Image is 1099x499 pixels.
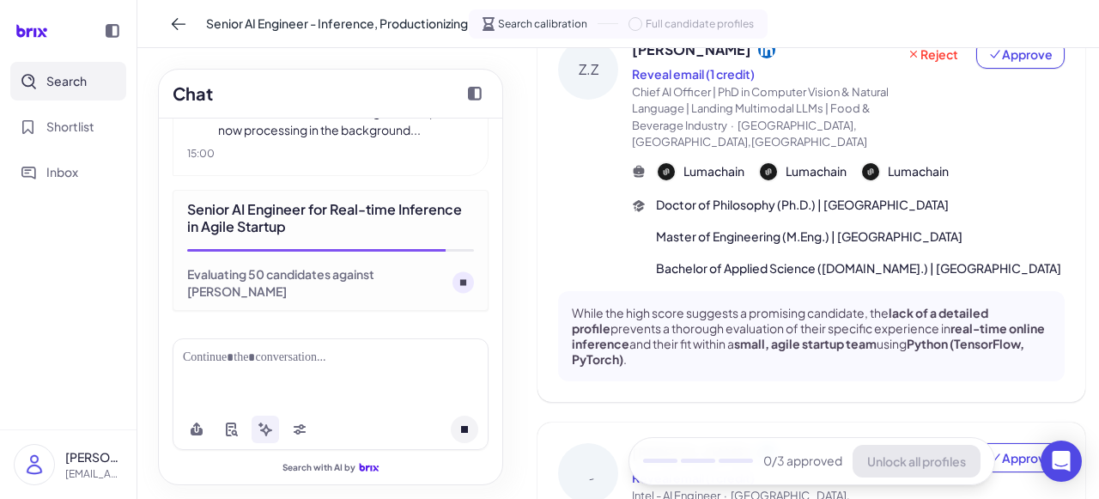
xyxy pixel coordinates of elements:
button: Approve [976,40,1065,69]
h2: Chat [173,81,213,106]
span: Search with AI by [282,462,355,473]
span: Full candidate profiles [646,16,754,32]
span: [PERSON_NAME] [632,443,751,464]
span: Inbox [46,163,78,181]
button: Search [10,62,126,100]
div: 15:00 [187,146,474,161]
span: [PERSON_NAME] [632,40,751,60]
button: Reveal email (1 credit) [632,469,755,487]
span: Search [46,72,87,90]
div: Open Intercom Messenger [1041,441,1082,482]
span: Master of Engineering (M.Eng.) | [GEOGRAPHIC_DATA] [656,228,962,246]
span: Lumachain [888,162,949,180]
p: [EMAIL_ADDRESS][DOMAIN_NAME] [65,466,123,482]
span: Approve [988,449,1053,466]
div: Evaluating 50 candidates against [PERSON_NAME] [187,265,446,300]
strong: small, agile startup team [734,336,877,351]
span: Search calibration [498,16,587,32]
img: 公司logo [862,163,879,180]
p: [PERSON_NAME] [65,448,123,466]
div: Senior AI Engineer for Real-time Inference in Agile Startup [187,201,474,235]
span: Chief AI Officer | PhD in Computer Vision & Natural Language | Landing Multimodal LLMs | Food & B... [632,85,889,132]
button: Reject [896,40,969,69]
span: [GEOGRAPHIC_DATA],[GEOGRAPHIC_DATA],[GEOGRAPHIC_DATA] [632,119,867,149]
span: · [731,119,734,132]
button: Reveal email (1 credit) [632,65,755,83]
img: 公司logo [760,163,777,180]
img: user_logo.png [15,445,54,484]
button: Inbox [10,153,126,192]
span: Senior AI Engineer - Inference, Productionizing Models [206,15,512,33]
span: Shortlist [46,118,94,136]
button: Collapse chat [461,80,489,107]
span: 0 /3 approved [763,453,842,471]
p: While the high score suggests a promising candidate, the prevents a thorough evaluation of their ... [572,305,1051,368]
span: Bachelor of Applied Science ([DOMAIN_NAME].) | [GEOGRAPHIC_DATA] [656,259,1061,277]
div: Z.Z [558,40,618,100]
strong: Python (TensorFlow, PyTorch) [572,336,1024,367]
span: Approve [988,46,1053,63]
span: Lumachain [786,162,847,180]
button: Shortlist [10,107,126,146]
button: Approve [976,443,1065,472]
img: 公司logo [658,163,675,180]
strong: real-time online inference [572,320,1045,351]
span: Reject [907,46,958,63]
span: Doctor of Philosophy (Ph.D.) | [GEOGRAPHIC_DATA] [656,196,949,214]
button: Cancel request [451,416,478,443]
strong: lack of a detailed profile [572,305,988,336]
span: Lumachain [683,162,744,180]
